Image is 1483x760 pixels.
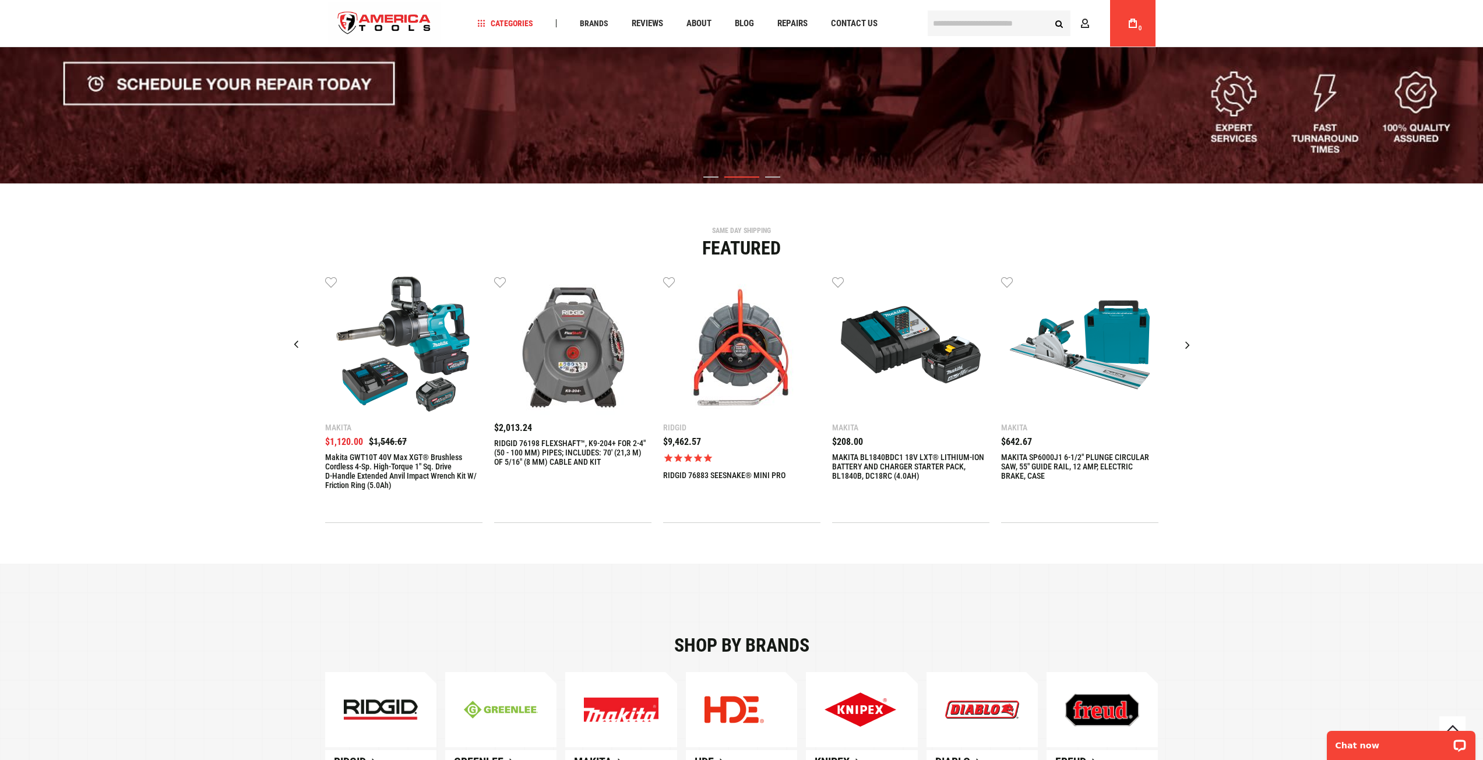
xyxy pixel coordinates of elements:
[663,471,785,480] a: RIDGID 76883 SEESNAKE® MINI PRO
[832,423,989,432] div: Makita
[328,2,441,45] img: America Tools
[832,275,989,523] div: 4 / 9
[575,16,614,31] a: Brands
[325,239,1158,257] div: Featured
[831,19,878,28] span: Contact Us
[663,275,820,418] a: RIDGID 76883 SEESNAKE® MINI PRO
[1001,423,1158,432] div: Makita
[663,436,701,447] span: $9,462.57
[503,275,643,415] img: RIDGID 76198 FLEXSHAFT™, K9-204+ FOR 2-4
[584,697,658,722] img: Explore Our New Products
[325,436,363,447] span: $1,120.00
[325,275,482,418] a: Makita GWT10T 40V max XGT® Brushless Cordless 4‑Sp. High‑Torque 1" Sq. Drive D‑Handle Extended An...
[632,19,663,28] span: Reviews
[945,701,1019,719] img: Explore Our New Products
[1001,453,1158,480] a: MAKITA SP6000J1 6-1/2" PLUNGE CIRCULAR SAW, 55" GUIDE RAIL, 12 AMP, ELECTRIC BRAKE, CASE
[1001,275,1158,523] div: 5 / 9
[825,692,896,727] img: Explore Our New Products
[777,19,808,28] span: Repairs
[328,2,441,45] a: store logo
[477,19,533,27] span: Categories
[1001,275,1158,418] a: MAKITA SP6000J1 6-1/2" PLUNGE CIRCULAR SAW, 55" GUIDE RAIL, 12 AMP, ELECTRIC BRAKE, CASE
[494,275,651,523] div: 2 / 9
[344,699,418,720] img: ridgid-mobile.jpg
[1139,25,1142,31] span: 0
[464,701,538,719] img: greenline-mobile.jpg
[681,16,717,31] a: About
[832,453,989,480] a: MAKITA BL1840BDC1 18V LXT® LITHIUM-ION BATTERY AND CHARGER STARTER PACK, BL1840B, DC18RC (4.0AH)
[626,16,668,31] a: Reviews
[369,436,407,447] span: $1,546.67
[832,275,989,418] a: MAKITA BL1840BDC1 18V LXT® LITHIUM-ION BATTERY AND CHARGER STARTER PACK, BL1840B, DC18RC (4.0AH)
[663,453,820,464] span: Rated 5.0 out of 5 stars 1 reviews
[334,275,474,415] img: Makita GWT10T 40V max XGT® Brushless Cordless 4‑Sp. High‑Torque 1" Sq. Drive D‑Handle Extended An...
[325,423,482,432] div: Makita
[494,275,651,418] a: RIDGID 76198 FLEXSHAFT™, K9-204+ FOR 2-4
[927,672,1038,747] a: Explore Our New Products
[663,275,820,523] div: 3 / 9
[325,453,482,490] a: Makita GWT10T 40V max XGT® Brushless Cordless 4‑Sp. High‑Torque 1" Sq. Drive D‑Handle Extended An...
[735,19,754,28] span: Blog
[686,672,797,747] a: Explore Our New Products
[672,275,812,415] img: RIDGID 76883 SEESNAKE® MINI PRO
[826,16,883,31] a: Contact Us
[772,16,813,31] a: Repairs
[806,672,917,747] a: Explore Our New Products
[494,439,651,466] a: RIDGID 76198 FLEXSHAFT™, K9-204+ FOR 2-4" (50 - 100 MM) PIPES; INCLUDES: 70' (21,3 M) OF 5/16" (8...
[841,275,981,415] img: MAKITA BL1840BDC1 18V LXT® LITHIUM-ION BATTERY AND CHARGER STARTER PACK, BL1840B, DC18RC (4.0AH)
[565,672,677,747] a: Explore Our New Products
[663,423,820,432] div: Ridgid
[1001,436,1032,447] span: $642.67
[281,330,311,359] div: Previous slide
[1319,723,1483,760] iframe: LiveChat chat widget
[325,275,482,523] div: 1 / 9
[686,19,711,28] span: About
[1065,694,1139,726] img: Explore Our New Products
[472,16,538,31] a: Categories
[1047,672,1158,747] a: Explore Our New Products
[1048,12,1070,34] button: Search
[325,227,1158,234] div: SAME DAY SHIPPING
[494,422,532,433] span: $2,013.24
[832,436,863,447] span: $208.00
[580,19,608,27] span: Brands
[704,696,764,723] img: Explore Our New Products
[730,16,759,31] a: Blog
[1010,275,1150,415] img: MAKITA SP6000J1 6-1/2" PLUNGE CIRCULAR SAW, 55" GUIDE RAIL, 12 AMP, ELECTRIC BRAKE, CASE
[325,636,1158,655] div: Shop by brands
[1173,330,1202,359] div: Next slide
